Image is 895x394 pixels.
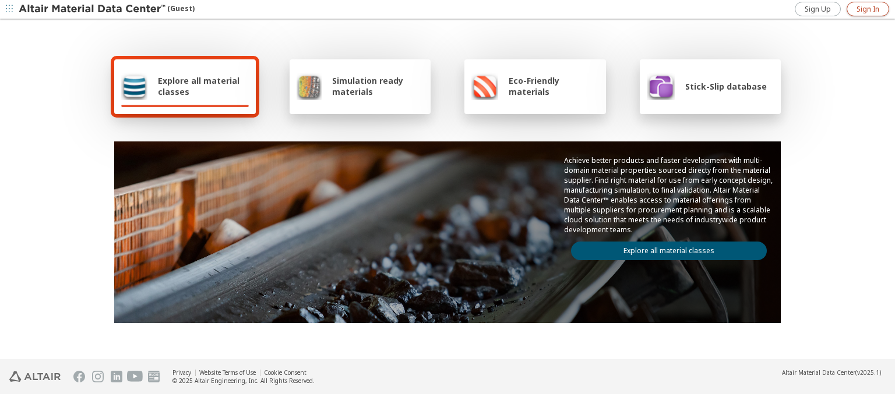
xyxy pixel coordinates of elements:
span: Simulation ready materials [332,75,424,97]
a: Cookie Consent [264,368,306,377]
img: Stick-Slip database [647,72,675,100]
div: (v2025.1) [782,368,881,377]
span: Explore all material classes [158,75,249,97]
img: Explore all material classes [121,72,147,100]
a: Website Terms of Use [199,368,256,377]
img: Eco-Friendly materials [471,72,498,100]
span: Sign In [857,5,879,14]
p: Achieve better products and faster development with multi-domain material properties sourced dire... [564,155,774,235]
div: © 2025 Altair Engineering, Inc. All Rights Reserved. [172,377,315,385]
img: Altair Material Data Center [19,3,167,15]
a: Sign In [847,2,889,16]
div: (Guest) [19,3,195,15]
img: Altair Engineering [9,371,61,382]
a: Privacy [172,368,191,377]
span: Eco-Friendly materials [509,75,598,97]
span: Sign Up [805,5,831,14]
img: Simulation ready materials [297,72,322,100]
span: Stick-Slip database [685,81,767,92]
a: Explore all material classes [571,242,767,260]
span: Altair Material Data Center [782,368,855,377]
a: Sign Up [795,2,841,16]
